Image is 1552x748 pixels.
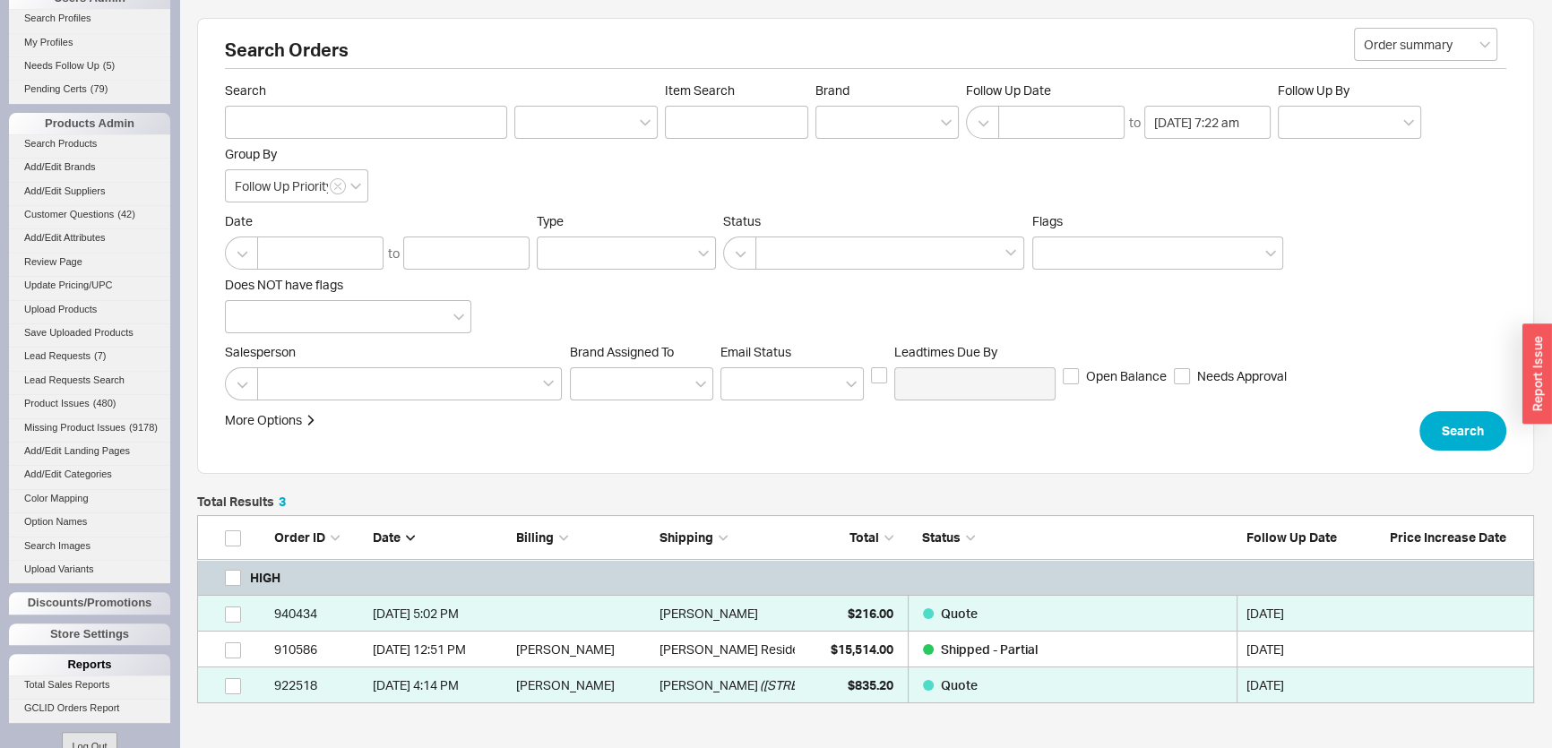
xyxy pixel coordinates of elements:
span: Needs Approval [1197,367,1287,385]
span: Follow Up Date [1246,529,1337,545]
span: Customer Questions [24,209,114,219]
a: Review Page [9,253,170,271]
a: My Profiles [9,33,170,52]
a: Add/Edit Brands [9,158,170,176]
span: Search [1442,420,1484,442]
h5: HIGH [250,560,280,596]
span: ( 5 ) [103,60,115,71]
a: Needs Follow Up(5) [9,56,170,75]
a: GCLID Orders Report [9,699,170,718]
span: 3 [279,494,286,509]
span: Follow Up Date [966,82,1271,99]
span: Missing Product Issues [24,422,125,433]
span: Salesperson [225,344,563,360]
a: Lead Requests Search [9,371,170,390]
div: Reports [9,654,170,675]
a: Missing Product Issues(9178) [9,418,170,437]
span: Price Increase Date [1390,529,1506,545]
span: Leadtimes Due By [894,344,1056,360]
h5: Total Results [197,495,286,508]
span: Shipping [660,529,713,545]
div: [PERSON_NAME] [660,596,758,632]
span: Date [373,529,401,545]
span: Needs Follow Up [24,60,99,71]
div: 922518 [274,667,364,703]
a: Color Mapping [9,489,170,508]
span: Brand [815,82,849,98]
input: Flags [1042,243,1055,263]
input: Does NOT have flags [235,306,247,327]
input: Brand [825,112,838,133]
span: ( [STREET_ADDRESS] ) [760,667,883,703]
div: 09/18/2025 [1246,596,1381,632]
span: Quote [941,677,978,692]
div: 9/16/25 12:51 PM [373,632,507,667]
span: Brand Assigned To [570,344,674,359]
a: Customer Questions(42) [9,205,170,224]
div: Date [373,529,507,546]
a: Search Products [9,134,170,153]
span: $216.00 [848,606,893,621]
a: Pending Certs(79) [9,80,170,99]
button: More Options [225,411,316,429]
a: Add/Edit Categories [9,465,170,484]
div: [PERSON_NAME] [516,632,651,667]
div: Discounts/Promotions [9,592,170,614]
span: Search [225,82,507,99]
span: Item Search [665,82,808,99]
button: Search [1419,411,1506,451]
a: Add/Edit Attributes [9,228,170,247]
input: Search [225,106,507,139]
a: Update Pricing/UPC [9,276,170,295]
span: Lead Requests [24,350,91,361]
div: Products Admin [9,113,170,134]
svg: open menu [350,183,361,190]
svg: open menu [695,381,706,388]
div: grid [197,560,1534,703]
svg: open menu [1403,119,1414,126]
a: Lead Requests(7) [9,347,170,365]
svg: open menu [640,119,651,126]
a: Upload Products [9,300,170,319]
span: ( 42 ) [117,209,135,219]
a: Search Images [9,537,170,555]
div: 09/18/2025 [1246,632,1381,667]
span: Product Issues [24,398,90,408]
span: Flags [1032,213,1063,228]
input: Select... [1354,28,1497,61]
a: 922518[DATE] 4:14 PM[PERSON_NAME][PERSON_NAME]([STREET_ADDRESS])$835.20Quote [DATE] [197,667,1534,703]
span: Status [723,213,1025,229]
div: 910586 [274,632,364,667]
a: Add/Edit Suppliers [9,182,170,201]
a: Upload Variants [9,560,170,579]
span: Em ​ ail Status [720,344,791,359]
span: Open Balance [1086,367,1167,385]
span: Shipped - Partial [941,641,1038,657]
div: 9/16/25 5:02 PM [373,596,507,632]
div: Order ID [274,529,364,546]
span: Follow Up By [1278,82,1349,98]
span: ( 7 ) [94,350,106,361]
span: Quote [941,606,978,621]
span: Pending Certs [24,83,87,94]
div: [PERSON_NAME] [660,667,758,703]
div: Total [804,529,893,546]
div: 6/12/25 4:14 PM [373,667,507,703]
div: to [1129,114,1141,132]
a: Add/Edit Landing Pages [9,442,170,460]
span: $835.20 [848,677,893,692]
div: Store Settings [9,623,170,645]
div: Shipping [660,529,794,546]
input: Open Balance [1063,368,1079,384]
div: Billing [516,529,651,546]
div: [PERSON_NAME] Residence [660,632,821,667]
span: ( 9178 ) [129,422,158,433]
a: Total Sales Reports [9,675,170,694]
span: Group By [225,146,277,161]
span: Status [922,529,961,545]
h2: Search Orders [225,41,1506,69]
span: ( 79 ) [91,83,108,94]
a: Search Profiles [9,9,170,28]
div: 940434 [274,596,364,632]
div: [PERSON_NAME] [516,667,651,703]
